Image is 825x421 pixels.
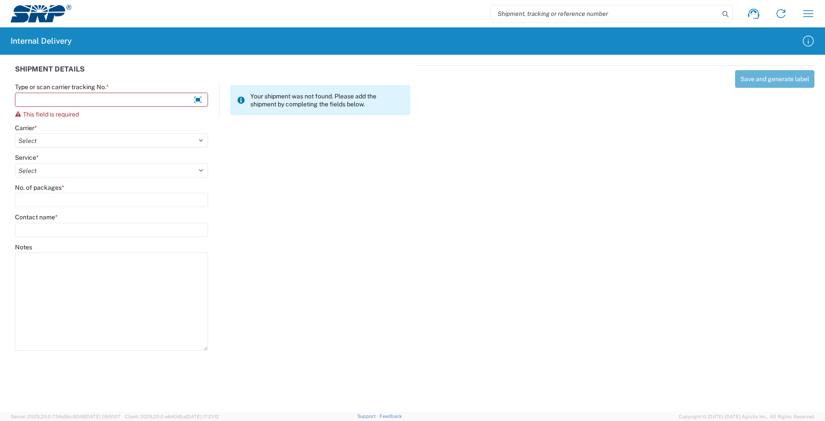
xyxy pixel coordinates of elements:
label: Contact name [15,213,58,221]
a: Support [357,413,379,419]
span: Copyright © [DATE]-[DATE] Agistix Inc., All Rights Reserved [679,413,814,421]
span: [DATE] 09:51:07 [85,414,121,419]
label: Carrier [15,124,37,132]
a: Feedback [379,413,402,419]
label: No. of packages [15,184,64,192]
span: This field is required [23,111,79,118]
h2: Internal Delivery [11,36,72,46]
label: Service [15,154,39,162]
span: Client: 2025.20.0-e640dba [125,414,219,419]
img: srp [11,5,71,23]
span: Server: 2025.20.0-734e5bc92d9 [11,414,121,419]
label: Notes [15,243,32,251]
div: SHIPMENT DETAILS [15,65,410,83]
label: Type or scan carrier tracking No. [15,83,109,91]
input: Shipment, tracking or reference number [491,5,719,22]
span: [DATE] 17:21:12 [186,414,219,419]
span: Your shipment was not found. Please add the shipment by completing the fields below. [250,92,403,108]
